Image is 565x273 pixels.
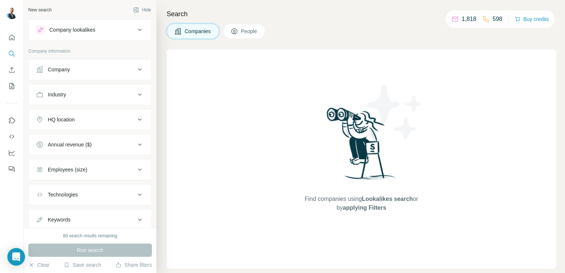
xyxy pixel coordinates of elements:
[362,79,428,145] img: Surfe Illustration - Stars
[6,7,18,19] img: Avatar
[6,162,18,175] button: Feedback
[48,116,75,123] div: HQ location
[29,86,152,103] button: Industry
[29,161,152,178] button: Employees (size)
[323,106,400,188] img: Surfe Illustration - Woman searching with binoculars
[6,146,18,159] button: Dashboard
[6,114,18,127] button: Use Surfe on LinkedIn
[48,216,70,223] div: Keywords
[6,63,18,77] button: Enrich CSV
[116,261,152,269] button: Share filters
[7,248,25,266] div: Open Intercom Messenger
[29,21,152,39] button: Company lookalikes
[6,130,18,143] button: Use Surfe API
[28,261,49,269] button: Clear
[29,186,152,203] button: Technologies
[493,15,502,24] p: 598
[241,28,258,35] span: People
[302,195,420,212] span: Find companies using or by
[6,31,18,44] button: Quick start
[48,141,92,148] div: Annual revenue ($)
[29,136,152,153] button: Annual revenue ($)
[48,191,78,198] div: Technologies
[343,205,386,211] span: applying Filters
[29,211,152,228] button: Keywords
[6,47,18,60] button: Search
[515,14,549,24] button: Buy credits
[28,7,51,13] div: New search
[49,26,95,33] div: Company lookalikes
[29,61,152,78] button: Company
[167,9,556,19] h4: Search
[48,66,70,73] div: Company
[28,48,152,54] p: Company information
[48,166,87,173] div: Employees (size)
[362,196,413,202] span: Lookalikes search
[185,28,212,35] span: Companies
[128,4,156,15] button: Hide
[64,261,101,269] button: Save search
[462,15,476,24] p: 1,818
[6,79,18,93] button: My lists
[48,91,66,98] div: Industry
[63,233,117,239] div: 80 search results remaining
[29,111,152,128] button: HQ location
